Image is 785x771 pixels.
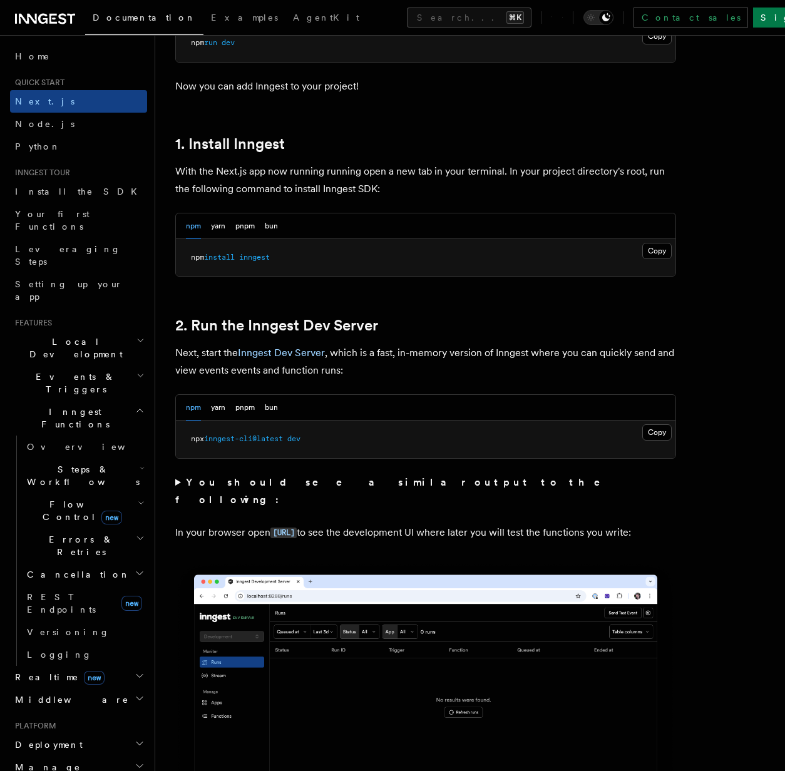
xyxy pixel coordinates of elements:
[22,498,138,523] span: Flow Control
[10,693,129,706] span: Middleware
[22,533,136,558] span: Errors & Retries
[10,721,56,731] span: Platform
[22,493,147,528] button: Flow Controlnew
[22,563,147,586] button: Cancellation
[27,442,156,452] span: Overview
[175,476,618,506] strong: You should see a similar output to the following:
[642,243,672,259] button: Copy
[10,180,147,203] a: Install the SDK
[186,395,201,421] button: npm
[204,253,235,262] span: install
[642,424,672,441] button: Copy
[27,650,92,660] span: Logging
[191,253,204,262] span: npm
[22,463,140,488] span: Steps & Workflows
[235,395,255,421] button: pnpm
[10,335,136,360] span: Local Development
[22,568,130,581] span: Cancellation
[211,13,278,23] span: Examples
[10,365,147,401] button: Events & Triggers
[285,4,367,34] a: AgentKit
[10,45,147,68] a: Home
[265,213,278,239] button: bun
[186,213,201,239] button: npm
[175,524,676,542] p: In your browser open to see the development UI where later you will test the functions you write:
[27,627,110,637] span: Versioning
[222,38,235,47] span: dev
[407,8,531,28] button: Search...⌘K
[10,733,147,756] button: Deployment
[85,4,203,35] a: Documentation
[27,592,96,615] span: REST Endpoints
[15,141,61,151] span: Python
[10,113,147,135] a: Node.js
[239,253,270,262] span: inngest
[10,330,147,365] button: Local Development
[121,596,142,611] span: new
[22,528,147,563] button: Errors & Retries
[10,406,135,431] span: Inngest Functions
[10,238,147,273] a: Leveraging Steps
[10,671,105,683] span: Realtime
[203,4,285,34] a: Examples
[10,738,83,751] span: Deployment
[204,434,283,443] span: inngest-cli@latest
[270,526,297,538] a: [URL]
[10,168,70,178] span: Inngest tour
[175,163,676,198] p: With the Next.js app now running running open a new tab in your terminal. In your project directo...
[10,370,136,396] span: Events & Triggers
[10,90,147,113] a: Next.js
[265,395,278,421] button: bun
[287,434,300,443] span: dev
[15,209,90,232] span: Your first Functions
[10,401,147,436] button: Inngest Functions
[10,688,147,711] button: Middleware
[10,318,52,328] span: Features
[15,244,121,267] span: Leveraging Steps
[10,78,64,88] span: Quick start
[10,666,147,688] button: Realtimenew
[10,135,147,158] a: Python
[235,213,255,239] button: pnpm
[15,50,50,63] span: Home
[22,621,147,643] a: Versioning
[15,186,145,197] span: Install the SDK
[583,10,613,25] button: Toggle dark mode
[15,119,74,129] span: Node.js
[506,11,524,24] kbd: ⌘K
[293,13,359,23] span: AgentKit
[175,135,285,153] a: 1. Install Inngest
[101,511,122,524] span: new
[22,586,147,621] a: REST Endpointsnew
[22,643,147,666] a: Logging
[10,203,147,238] a: Your first Functions
[10,436,147,666] div: Inngest Functions
[22,458,147,493] button: Steps & Workflows
[84,671,105,685] span: new
[175,317,378,334] a: 2. Run the Inngest Dev Server
[211,213,225,239] button: yarn
[175,78,676,95] p: Now you can add Inngest to your project!
[175,474,676,509] summary: You should see a similar output to the following:
[191,38,204,47] span: npm
[204,38,217,47] span: run
[270,528,297,538] code: [URL]
[10,273,147,308] a: Setting up your app
[15,279,123,302] span: Setting up your app
[211,395,225,421] button: yarn
[22,436,147,458] a: Overview
[175,344,676,379] p: Next, start the , which is a fast, in-memory version of Inngest where you can quickly send and vi...
[93,13,196,23] span: Documentation
[238,347,325,359] a: Inngest Dev Server
[191,434,204,443] span: npx
[634,8,748,28] a: Contact sales
[642,28,672,44] button: Copy
[15,96,74,106] span: Next.js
